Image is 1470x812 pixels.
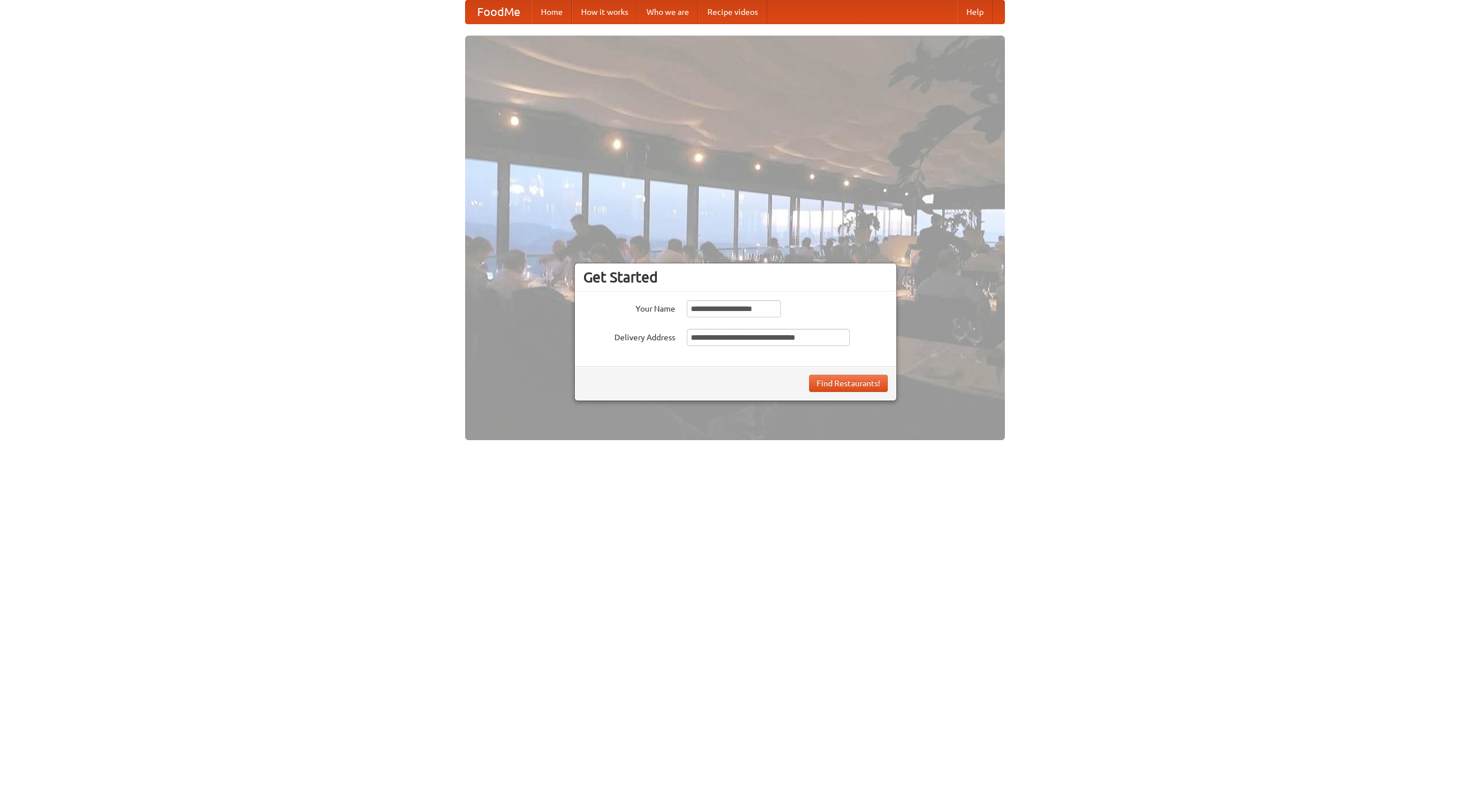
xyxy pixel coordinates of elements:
button: Find Restaurants! [809,375,888,392]
h3: Get Started [583,269,888,286]
label: Delivery Address [583,329,675,343]
a: How it works [572,1,637,24]
a: Who we are [637,1,698,24]
a: FoodMe [466,1,532,24]
label: Your Name [583,300,675,314]
a: Help [957,1,993,24]
a: Home [532,1,572,24]
a: Recipe videos [698,1,767,24]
